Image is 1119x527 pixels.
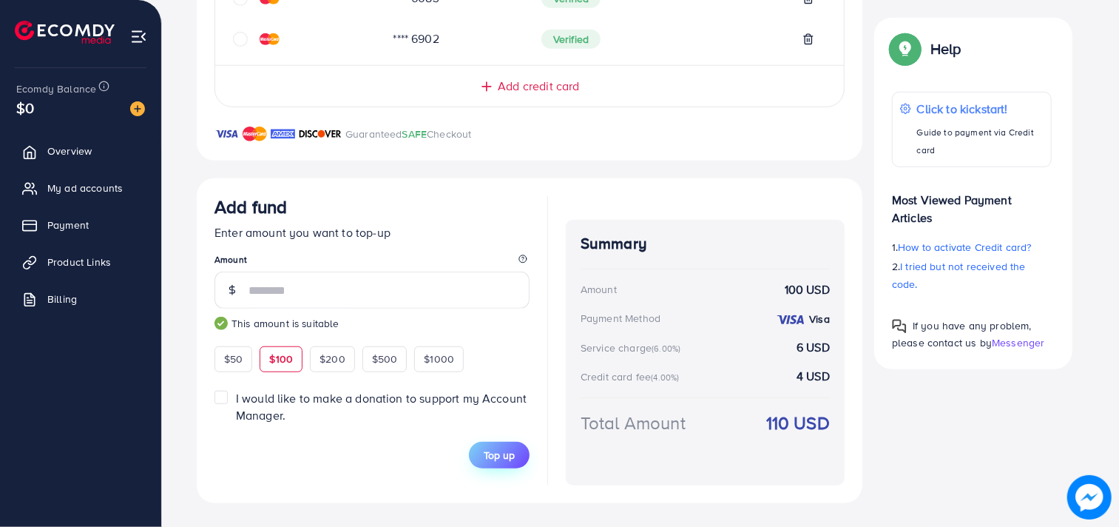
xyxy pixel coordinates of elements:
legend: Amount [214,253,530,272]
img: brand [243,125,267,143]
span: If you have any problem, please contact us by [892,318,1032,350]
h3: Add fund [214,196,287,218]
p: Enter amount you want to top-up [214,224,530,241]
small: (4.00%) [651,372,679,383]
img: brand [214,125,239,143]
span: Ecomdy Balance [16,81,96,96]
strong: 100 USD [785,281,830,298]
strong: Visa [809,312,830,326]
span: Payment [47,218,89,232]
span: I would like to make a donation to support my Account Manager. [236,390,527,423]
span: $500 [372,352,398,366]
p: Guaranteed Checkout [345,125,472,143]
img: brand [299,125,342,143]
img: image [130,101,145,116]
img: guide [214,317,228,330]
img: Popup guide [892,36,919,62]
span: $200 [320,352,345,366]
span: Messenger [992,335,1044,350]
span: How to activate Credit card? [898,240,1031,255]
span: $100 [269,352,293,366]
span: $1000 [424,352,454,366]
strong: 6 USD [797,339,830,356]
p: 1. [892,238,1052,256]
div: Payment Method [581,311,660,326]
a: Product Links [11,247,150,277]
span: Billing [47,292,77,306]
span: $0 [16,97,34,118]
span: I tried but not received the code. [892,259,1026,292]
span: Top up [484,448,515,463]
p: Most Viewed Payment Articles [892,179,1052,226]
img: menu [130,28,147,45]
div: Amount [581,282,617,297]
a: My ad accounts [11,173,150,203]
span: $50 [224,352,243,366]
a: Payment [11,210,150,240]
svg: circle [233,32,248,47]
small: (6.00%) [652,343,680,355]
img: logo [15,21,115,44]
strong: 4 USD [797,368,830,385]
span: Verified [541,30,601,49]
img: image [1069,477,1109,517]
a: Billing [11,284,150,314]
span: Overview [47,144,92,158]
div: Service charge [581,340,685,355]
img: credit [260,33,280,45]
p: Click to kickstart! [917,100,1044,118]
p: Help [930,40,961,58]
div: Total Amount [581,410,686,436]
span: My ad accounts [47,181,123,195]
img: credit [776,314,805,326]
img: Popup guide [892,319,907,334]
p: 2. [892,258,1052,293]
small: This amount is suitable [214,316,530,331]
img: brand [271,125,295,143]
span: Product Links [47,255,111,269]
a: Overview [11,136,150,166]
span: Add credit card [498,78,579,95]
div: Credit card fee [581,369,684,384]
button: Top up [469,442,530,469]
h4: Summary [581,235,830,253]
span: SAFE [402,127,427,141]
strong: 110 USD [766,410,830,436]
p: Guide to payment via Credit card [917,124,1044,159]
